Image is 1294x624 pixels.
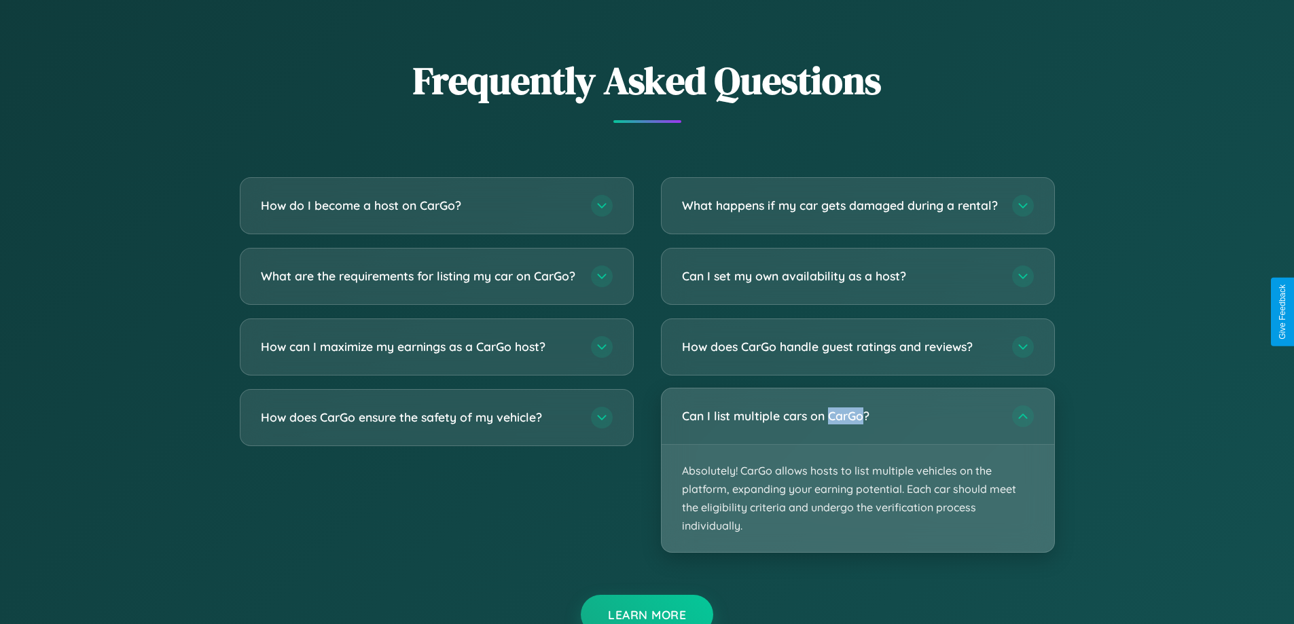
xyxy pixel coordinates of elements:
h3: Can I set my own availability as a host? [682,268,999,285]
h3: What are the requirements for listing my car on CarGo? [261,268,577,285]
div: Give Feedback [1278,285,1287,339]
h3: How can I maximize my earnings as a CarGo host? [261,338,577,355]
p: Absolutely! CarGo allows hosts to list multiple vehicles on the platform, expanding your earning ... [662,445,1054,553]
h2: Frequently Asked Questions [240,54,1055,107]
h3: Can I list multiple cars on CarGo? [682,407,999,424]
h3: How does CarGo handle guest ratings and reviews? [682,338,999,355]
h3: How do I become a host on CarGo? [261,197,577,214]
h3: What happens if my car gets damaged during a rental? [682,197,999,214]
h3: How does CarGo ensure the safety of my vehicle? [261,409,577,426]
